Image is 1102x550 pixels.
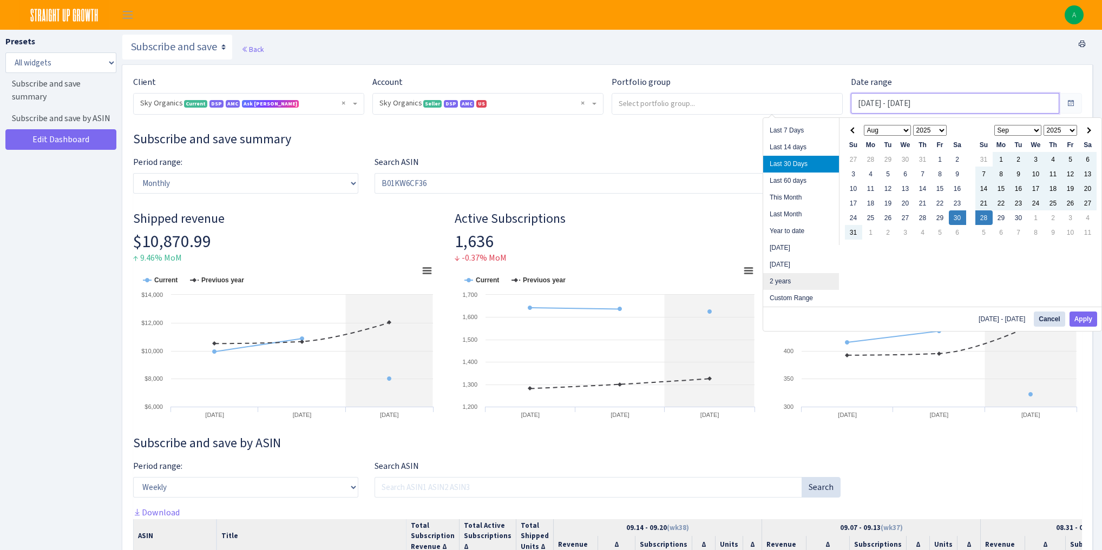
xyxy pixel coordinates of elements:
span: Sky Organics <span class="badge badge-success">Seller</span><span class="badge badge-primary">DSP... [379,98,590,109]
text: $12,000 [141,320,163,326]
td: 4 [1079,210,1097,225]
td: 10 [1027,167,1045,181]
h2: $10,870.99 [133,231,438,251]
td: 29 [932,210,949,225]
span: Sky Organics <span class="badge badge-success">Current</span><span class="badge badge-primary">DS... [140,98,351,109]
li: This Month [763,189,839,206]
td: 9 [1010,167,1027,181]
span: [DATE] - [DATE] [979,316,1029,322]
td: 30 [897,152,914,167]
td: 2 [1045,210,1062,225]
td: 12 [880,181,897,196]
th: Tu [880,137,897,152]
tspan: [DATE] [929,412,948,418]
td: 3 [845,167,862,181]
td: 30 [1010,210,1027,225]
a: A [1065,5,1084,24]
td: 29 [880,152,897,167]
th: Sa [949,137,966,152]
td: 19 [880,196,897,210]
span: Sky Organics <span class="badge badge-success">Current</span><span class="badge badge-primary">DS... [134,94,364,114]
tspan: Current [154,276,178,284]
tspan: [DATE] [380,412,399,418]
td: 4 [914,225,932,240]
td: 12 [1062,167,1079,181]
span: Ask [PERSON_NAME] [244,100,297,107]
td: 8 [1027,225,1045,240]
li: Last Month [763,206,839,223]
tspan: [DATE] [293,412,312,418]
th: Sa [1079,137,1097,152]
a: Edit Dashboard [5,129,116,150]
a: Subscribe and save by ASIN [5,108,114,129]
tspan: [DATE] [205,412,224,418]
td: 24 [1027,196,1045,210]
span: ↓ -0.37% MoM [455,252,507,263]
td: 24 [845,210,862,225]
td: 2 [1010,152,1027,167]
tspan: Current [476,276,499,284]
td: 25 [862,210,880,225]
td: 17 [1027,181,1045,196]
td: 5 [932,225,949,240]
td: 23 [1010,196,1027,210]
h3: Widget #34 [133,435,1082,451]
a: Back [241,44,264,54]
td: 22 [993,196,1010,210]
tspan: [DATE] [700,412,719,418]
td: 28 [862,152,880,167]
span: (wk37) [881,523,903,532]
img: Angela Sun [1065,5,1084,24]
span: (wk38) [667,523,689,532]
text: 350 [783,375,793,382]
th: Th [1045,137,1062,152]
text: 1,700 [463,291,478,298]
input: Select portfolio group... [612,94,843,113]
td: 5 [975,225,993,240]
td: 1 [1027,210,1045,225]
th: 09.07 - 09.13 [762,519,981,536]
td: 22 [932,196,949,210]
td: 4 [862,167,880,181]
td: 2 [880,225,897,240]
td: 30 [949,210,966,225]
td: 27 [897,210,914,225]
a: Subscribe and save summary [5,73,114,108]
span: AMC [460,100,474,108]
td: 26 [1062,196,1079,210]
th: Fr [932,137,949,152]
td: 10 [845,181,862,196]
td: 7 [975,167,993,181]
li: Last 30 Days [763,156,839,173]
span: Current [184,100,207,108]
text: $14,000 [141,291,163,298]
td: 28 [914,210,932,225]
th: Th [914,137,932,152]
span: DSP [444,100,458,108]
a: Download [133,507,180,518]
li: 2 years [763,273,839,290]
text: 1,600 [463,314,478,320]
th: We [897,137,914,152]
label: Period range: [133,460,182,473]
span: AMC [226,100,240,108]
td: 14 [975,181,993,196]
td: 6 [949,225,966,240]
li: Custom Range [763,290,839,307]
th: We [1027,137,1045,152]
span: Seller [423,100,442,108]
label: Search ASIN [375,156,419,169]
td: 18 [862,196,880,210]
h4: Active Subscriptions [455,211,760,227]
th: Mo [862,137,880,152]
label: Client [133,76,156,89]
label: Presets [5,35,35,48]
tspan: [DATE] [1021,412,1040,418]
td: 23 [949,196,966,210]
td: 27 [845,152,862,167]
td: 13 [1079,167,1097,181]
td: 27 [1079,196,1097,210]
td: 6 [897,167,914,181]
td: 5 [880,167,897,181]
td: 26 [880,210,897,225]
